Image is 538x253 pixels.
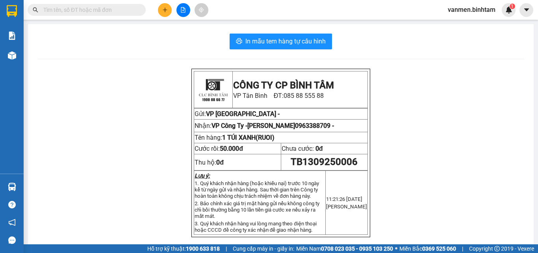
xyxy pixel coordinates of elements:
[321,246,393,252] strong: 0708 023 035 - 0935 103 250
[222,134,275,141] span: 1 TÚI XANH(RUOI)
[8,236,16,244] span: message
[195,110,206,118] span: Gửi:
[195,221,316,233] span: 3. Quý khách nhận hàng vui lòng mang theo điện thoại hoặc CCCD đề công ty xác nhận để giao nhận h...
[523,6,530,13] span: caret-down
[199,7,204,13] span: aim
[206,110,280,118] span: VP [GEOGRAPHIC_DATA] -
[233,244,294,253] span: Cung cấp máy in - giấy in:
[7,5,17,17] img: logo-vxr
[8,219,16,226] span: notification
[236,38,242,45] span: printer
[233,92,324,99] span: VP Tân Bình ĐT:
[226,244,227,253] span: |
[33,7,38,13] span: search
[216,159,224,166] strong: 0đ
[315,145,323,152] span: 0đ
[295,122,334,129] span: 0963388709 -
[195,180,319,199] span: 1. Quý khách nhận hàng (hoặc khiếu nại) trước 10 ngày kể từ ngày gửi và nhận hàng. Sau thời gian ...
[195,3,208,17] button: aim
[180,7,186,13] span: file-add
[326,196,362,202] span: 11:21:26 [DATE]
[296,244,393,253] span: Miền Nam
[195,159,224,166] span: Thu hộ:
[326,204,367,210] span: [PERSON_NAME]
[195,201,319,219] span: 2. Bảo chính xác giá trị mặt hàng gửi nếu không công ty chỉ bồi thường bằng 10 lần tiền giá cước ...
[195,145,243,152] span: Cước rồi:
[211,122,334,129] span: VP Công Ty -
[284,92,324,99] span: 085 88 555 88
[511,4,514,9] span: 1
[505,6,512,13] img: icon-new-feature
[291,156,358,167] span: TB1309250006
[247,122,334,129] span: [PERSON_NAME]
[519,3,533,17] button: caret-down
[8,51,16,60] img: warehouse-icon
[195,134,275,141] span: Tên hàng:
[8,32,16,40] img: solution-icon
[395,247,397,250] span: ⚪️
[8,201,16,208] span: question-circle
[195,72,231,107] img: logo
[510,4,515,9] sup: 1
[43,6,136,14] input: Tìm tên, số ĐT hoặc mã đơn
[494,246,500,251] span: copyright
[442,5,502,15] span: vanmen.binhtam
[245,36,326,46] span: In mẫu tem hàng tự cấu hình
[195,122,334,129] span: Nhận:
[8,183,16,191] img: warehouse-icon
[462,244,463,253] span: |
[186,246,220,252] strong: 1900 633 818
[399,244,456,253] span: Miền Bắc
[282,145,323,152] span: Chưa cước:
[162,7,168,13] span: plus
[195,172,210,179] strong: Lưu ý:
[147,244,220,253] span: Hỗ trợ kỹ thuật:
[233,80,334,91] strong: CÔNG TY CP BÌNH TÂM
[230,34,332,49] button: printerIn mẫu tem hàng tự cấu hình
[158,3,172,17] button: plus
[220,145,243,152] span: 50.000đ
[176,3,190,17] button: file-add
[422,246,456,252] strong: 0369 525 060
